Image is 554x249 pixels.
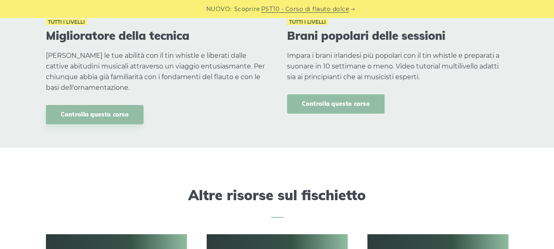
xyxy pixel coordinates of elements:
font: Controlla questo corso [61,111,129,118]
font: Tutti i livelli [48,19,85,25]
font: Miglioratore della tecnica [46,28,189,43]
font: Impara i brani irlandesi più popolari con il tin whistle e preparati a suonare in 10 settimane o ... [287,52,499,81]
font: PST10 - Corso di flauto dolce [261,5,349,13]
font: Scoprire [234,5,260,13]
font: Controlla questo corso [302,100,370,107]
font: NUOVO: [206,5,232,13]
font: Brani popolari delle sessioni [287,28,445,43]
font: [PERSON_NAME] le tue abilità con il tin whistle e liberati dalle cattive abitudini musicali attra... [46,52,265,91]
font: Tutti i livelli [289,19,326,25]
a: Controlla questo corso [287,94,385,114]
a: PST10 - Corso di flauto dolce [261,5,349,14]
font: Altre risorse sul fischietto [188,186,366,204]
a: Controlla questo corso [46,105,144,124]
